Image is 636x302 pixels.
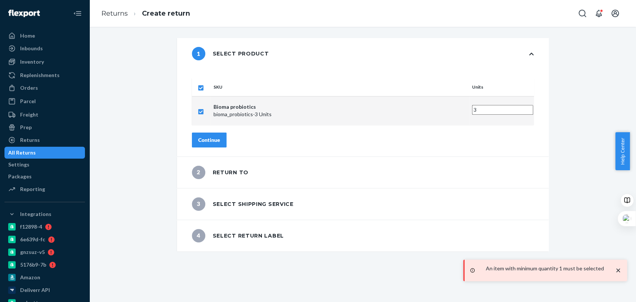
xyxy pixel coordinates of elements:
[4,259,85,271] a: 5176b9-7b
[192,197,205,211] span: 3
[213,111,466,118] p: bioma_probiotics - 3 Units
[20,248,45,256] div: gnzsuz-v5
[20,45,43,52] div: Inbounds
[4,82,85,94] a: Orders
[192,166,205,179] span: 2
[142,9,190,18] a: Create return
[472,105,533,115] input: Enter quantity
[20,32,35,39] div: Home
[4,233,85,245] a: 6e639d-fc
[4,159,85,171] a: Settings
[213,103,466,111] p: Bioma probiotics
[4,147,85,159] a: All Returns
[4,208,85,220] button: Integrations
[192,133,227,147] button: Continue
[20,71,60,79] div: Replenishments
[614,267,622,274] svg: close toast
[20,84,38,92] div: Orders
[20,98,36,105] div: Parcel
[4,221,85,233] a: f12898-4
[486,265,604,272] p: An item with minimum quantity 1 must be selected
[20,261,46,268] div: 5176b9-7b
[20,236,45,243] div: 6e639d-fc
[192,229,205,242] span: 4
[4,171,85,182] a: Packages
[192,229,284,242] div: Select return label
[198,136,220,144] div: Continue
[20,136,40,144] div: Returns
[608,6,623,21] button: Open account menu
[20,185,45,193] div: Reporting
[192,47,205,60] span: 1
[20,223,42,231] div: f12898-4
[4,284,85,296] a: Deliverr API
[4,56,85,68] a: Inventory
[8,173,32,180] div: Packages
[4,69,85,81] a: Replenishments
[20,210,51,218] div: Integrations
[4,246,85,258] a: gnzsuz-v5
[575,6,590,21] button: Open Search Box
[95,3,196,25] ol: breadcrumbs
[20,274,40,281] div: Amazon
[4,271,85,283] a: Amazon
[20,111,38,118] div: Freight
[4,109,85,121] a: Freight
[192,197,294,211] div: Select shipping service
[4,30,85,42] a: Home
[4,42,85,54] a: Inbounds
[615,132,630,170] button: Help Center
[4,121,85,133] a: Prep
[20,58,44,66] div: Inventory
[8,10,40,17] img: Flexport logo
[70,6,85,21] button: Close Navigation
[20,124,32,131] div: Prep
[8,149,36,156] div: All Returns
[211,78,469,96] th: SKU
[192,47,269,60] div: Select product
[4,95,85,107] a: Parcel
[591,6,606,21] button: Open notifications
[20,286,50,294] div: Deliverr API
[469,78,534,96] th: Units
[8,161,29,168] div: Settings
[4,134,85,146] a: Returns
[4,183,85,195] a: Reporting
[192,166,249,179] div: Return to
[101,9,128,18] a: Returns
